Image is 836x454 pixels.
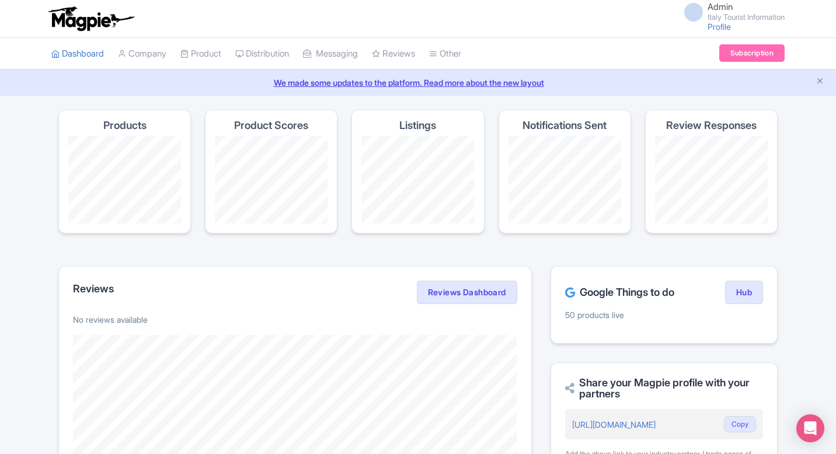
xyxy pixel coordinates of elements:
a: Reviews Dashboard [417,281,517,304]
h2: Share your Magpie profile with your partners [565,377,763,400]
a: Subscription [719,44,785,62]
h4: Listings [399,120,436,131]
a: [URL][DOMAIN_NAME] [572,420,656,429]
a: Product [180,38,221,70]
h4: Notifications Sent [522,120,607,131]
p: No reviews available [73,313,517,326]
h2: Google Things to do [565,287,674,298]
a: Profile [708,22,731,32]
a: Dashboard [51,38,104,70]
div: Open Intercom Messenger [796,414,824,442]
a: Other [429,38,461,70]
a: We made some updates to the platform. Read more about the new layout [7,76,829,89]
a: Company [118,38,166,70]
a: Hub [725,281,763,304]
span: Admin [708,1,733,12]
a: Messaging [303,38,358,70]
img: logo-ab69f6fb50320c5b225c76a69d11143b.png [46,6,136,32]
small: Italy Tourist Information [708,13,785,21]
h4: Products [103,120,147,131]
p: 50 products live [565,309,763,321]
a: Admin Italy Tourist Information [677,2,785,21]
h4: Product Scores [234,120,308,131]
a: Reviews [372,38,415,70]
button: Copy [724,416,756,432]
h2: Reviews [73,283,114,295]
button: Close announcement [816,75,824,89]
a: Distribution [235,38,289,70]
h4: Review Responses [666,120,757,131]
